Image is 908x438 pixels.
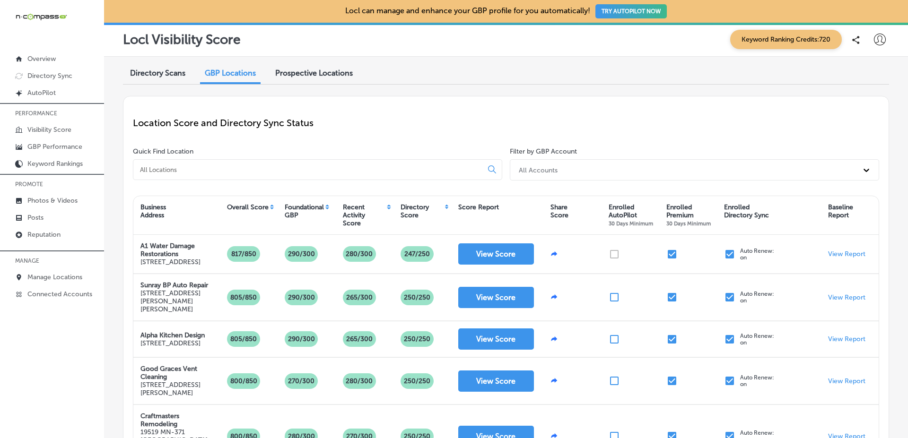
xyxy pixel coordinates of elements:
div: All Accounts [519,166,558,174]
p: 250 /250 [400,331,434,347]
p: [STREET_ADDRESS] [140,258,213,266]
p: Overview [27,55,56,63]
input: All Locations [139,165,480,174]
a: View Report [828,377,865,385]
p: 265/300 [342,290,376,305]
p: 270/300 [284,373,318,389]
div: Overall Score [227,203,269,211]
div: Baseline Report [828,203,853,219]
p: AutoPilot [27,89,56,97]
button: TRY AUTOPILOT NOW [595,4,667,18]
div: Enrolled AutoPilot [609,203,653,227]
a: View Report [828,250,865,258]
div: Business Address [140,203,166,219]
p: 817/850 [227,246,260,262]
button: View Score [458,328,534,350]
label: Filter by GBP Account [510,147,577,155]
div: Directory Score [401,203,444,219]
button: View Score [458,287,534,308]
div: Foundational GBP [285,203,324,219]
p: Location Score and Directory Sync Status [133,117,879,129]
p: [STREET_ADDRESS][PERSON_NAME] [140,381,213,397]
p: Posts [27,214,44,222]
p: Manage Locations [27,273,82,281]
p: 280/300 [342,246,376,262]
p: 247 /250 [401,246,434,262]
strong: Craftmasters Remodeling [140,412,179,428]
span: Keyword Ranking Credits: 720 [730,30,842,49]
strong: Sunray BP Auto Repair [140,281,208,289]
p: GBP Performance [27,143,82,151]
p: 265/300 [342,331,376,347]
strong: A1 Water Damage Restorations [140,242,195,258]
p: 805/850 [227,331,261,347]
p: Auto Renew: on [740,333,774,346]
p: [STREET_ADDRESS][PERSON_NAME][PERSON_NAME] [140,289,213,313]
p: Reputation [27,231,61,239]
p: [STREET_ADDRESS] [140,339,205,347]
div: Score Report [458,203,499,211]
p: Photos & Videos [27,197,78,205]
div: Enrolled Directory Sync [724,203,769,219]
p: 290/300 [284,246,319,262]
span: Prospective Locations [275,69,353,77]
span: Directory Scans [130,69,185,77]
div: Enrolled Premium [666,203,711,227]
p: 290/300 [284,331,319,347]
p: 805/850 [227,290,261,305]
p: Auto Renew: on [740,291,774,304]
p: Keyword Rankings [27,160,83,168]
p: 250 /250 [400,373,434,389]
a: View Report [828,293,865,301]
a: View Report [828,335,865,343]
p: 280/300 [342,373,376,389]
label: Quick Find Location [133,147,193,155]
strong: Good Graces Vent Cleaning [140,365,197,381]
div: Share Score [550,203,568,219]
strong: Alpha Kitchen Design [140,331,205,339]
p: 250 /250 [400,290,434,305]
p: Connected Accounts [27,290,92,298]
p: Visibility Score [27,126,71,134]
p: Directory Sync [27,72,72,80]
span: 30 Days Minimum [609,220,653,227]
p: Auto Renew: on [740,374,774,387]
p: 800/850 [227,373,261,389]
div: Recent Activity Score [343,203,386,227]
p: Locl Visibility Score [123,32,241,47]
p: Auto Renew: on [740,248,774,261]
button: View Score [458,370,534,392]
span: GBP Locations [205,69,256,77]
img: 660ab0bf-5cc7-4cb8-ba1c-48b5ae0f18e60NCTV_CLogo_TV_Black_-500x88.png [15,12,67,21]
button: View Score [458,243,534,265]
p: 290/300 [284,290,319,305]
span: 30 Days Minimum [666,220,711,227]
